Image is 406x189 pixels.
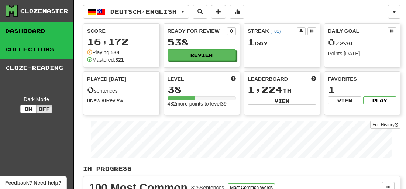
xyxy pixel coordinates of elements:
[168,27,227,35] div: Ready for Review
[311,75,316,83] span: This week in points, UTC
[230,5,244,19] button: More stats
[6,96,67,103] div: Dark Mode
[328,85,397,94] div: 1
[87,97,156,104] div: New / Review
[248,27,297,35] div: Streak
[87,27,156,35] div: Score
[111,49,119,55] strong: 538
[328,96,361,104] button: View
[87,85,156,94] div: sentences
[87,49,119,56] div: Playing:
[363,96,396,104] button: Play
[87,56,124,63] div: Mastered:
[115,57,124,63] strong: 321
[328,37,335,47] span: 0
[248,37,255,47] span: 1
[328,27,388,35] div: Daily Goal
[248,85,316,94] div: th
[110,8,177,15] span: Deutsch / English
[231,75,236,83] span: Score more points to level up
[248,97,316,105] button: View
[248,38,316,47] div: Day
[168,38,236,47] div: 538
[83,165,400,172] p: In Progress
[193,5,207,19] button: Search sentences
[168,75,184,83] span: Level
[328,50,397,57] div: Points [DATE]
[20,105,37,113] button: On
[87,97,90,103] strong: 0
[103,97,106,103] strong: 0
[36,105,52,113] button: Off
[83,5,189,19] button: Deutsch/English
[5,179,61,186] span: Open feedback widget
[248,84,283,94] span: 1,224
[270,29,281,34] a: (+01)
[168,85,236,94] div: 38
[87,84,94,94] span: 0
[20,7,68,15] div: Clozemaster
[328,75,397,83] div: Favorites
[211,5,226,19] button: Add sentence to collection
[370,121,400,129] a: Full History
[168,100,236,107] div: 482 more points to level 39
[87,37,156,46] div: 16,172
[328,40,353,47] span: / 200
[87,75,126,83] span: Played [DATE]
[168,49,236,61] button: Review
[248,75,288,83] span: Leaderboard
